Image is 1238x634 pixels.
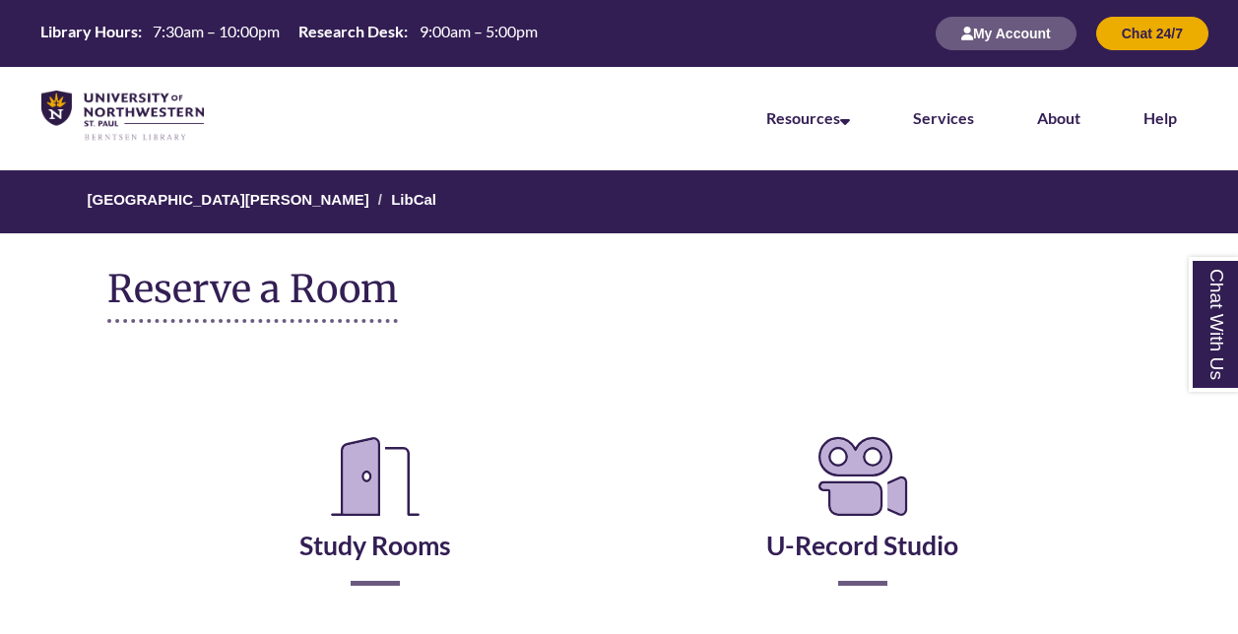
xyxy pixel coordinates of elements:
[766,108,850,127] a: Resources
[1037,108,1080,127] a: About
[299,480,451,561] a: Study Rooms
[420,22,538,40] span: 9:00am – 5:00pm
[33,21,145,42] th: Library Hours:
[936,25,1076,41] a: My Account
[913,108,974,127] a: Services
[88,191,369,208] a: [GEOGRAPHIC_DATA][PERSON_NAME]
[1096,25,1208,41] a: Chat 24/7
[41,91,204,142] img: UNWSP Library Logo
[107,268,398,323] h1: Reserve a Room
[153,22,280,40] span: 7:30am – 10:00pm
[291,21,411,42] th: Research Desk:
[1096,17,1208,50] button: Chat 24/7
[33,21,545,46] a: Hours Today
[33,21,545,44] table: Hours Today
[936,17,1076,50] button: My Account
[391,191,436,208] a: LibCal
[107,170,1130,233] nav: Breadcrumb
[1143,108,1177,127] a: Help
[766,480,958,561] a: U-Record Studio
